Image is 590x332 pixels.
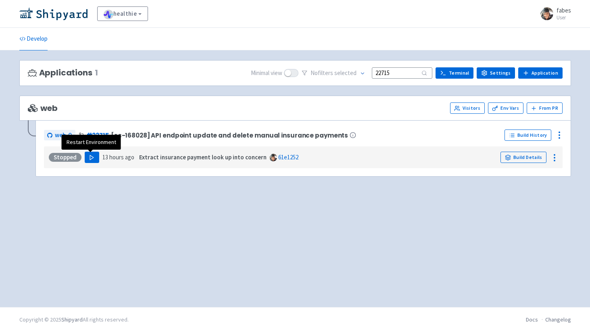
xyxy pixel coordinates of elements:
span: 1 [95,68,98,77]
small: User [557,15,571,20]
a: Env Vars [488,102,523,114]
h3: Applications [28,68,98,77]
span: web [55,131,66,140]
a: Visitors [450,102,485,114]
a: Shipyard [61,316,83,323]
a: Build History [505,129,551,141]
a: Terminal [436,67,473,79]
span: Minimal view [251,69,282,78]
a: Build Details [500,152,546,163]
a: Application [518,67,562,79]
span: [sc-168028] API endpoint update and delete manual insurance payments [111,132,348,139]
a: healthie [97,6,148,21]
a: Docs [526,316,538,323]
a: fabes User [536,7,571,20]
a: #22715 [86,131,109,140]
span: selected [334,69,357,77]
span: web [28,104,58,113]
a: 61e1252 [278,153,298,161]
div: Stopped [49,153,81,162]
a: Develop [19,28,48,50]
div: Copyright © 2025 All rights reserved. [19,315,129,324]
span: fabes [557,6,571,14]
time: 13 hours ago [102,153,134,161]
img: Shipyard logo [19,7,88,20]
span: No filter s [311,69,357,78]
button: From PR [527,102,563,114]
a: Settings [477,67,515,79]
a: web [44,130,75,141]
strong: Extract insurance payment look up into concern [139,153,267,161]
input: Search... [372,67,432,78]
button: Play [85,152,99,163]
a: Changelog [545,316,571,323]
